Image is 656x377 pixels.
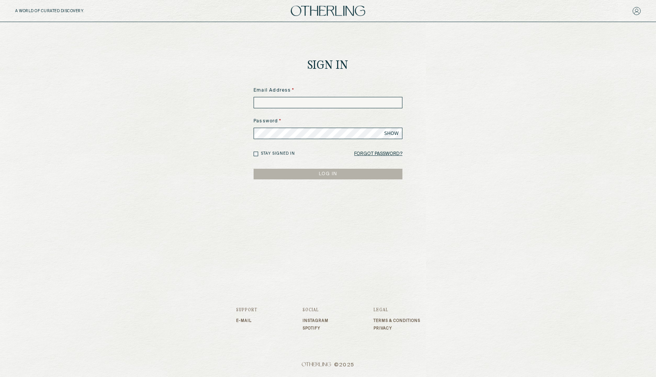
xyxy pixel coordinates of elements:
h3: Legal [374,308,420,312]
a: E-mail [236,318,257,323]
label: Password [254,118,402,125]
label: Email Address [254,87,402,94]
span: © 2025 [236,362,420,368]
span: SHOW [384,130,399,136]
h3: Social [303,308,328,312]
a: Instagram [303,318,328,323]
a: Terms & Conditions [374,318,420,323]
a: Spotify [303,326,328,331]
a: Forgot Password? [354,149,402,159]
label: Stay signed in [261,151,295,157]
h5: A WORLD OF CURATED DISCOVERY. [15,9,117,13]
img: logo [291,6,365,16]
button: LOG IN [254,169,402,179]
a: Privacy [374,326,420,331]
h3: Support [236,308,257,312]
h1: Sign In [307,60,348,72]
